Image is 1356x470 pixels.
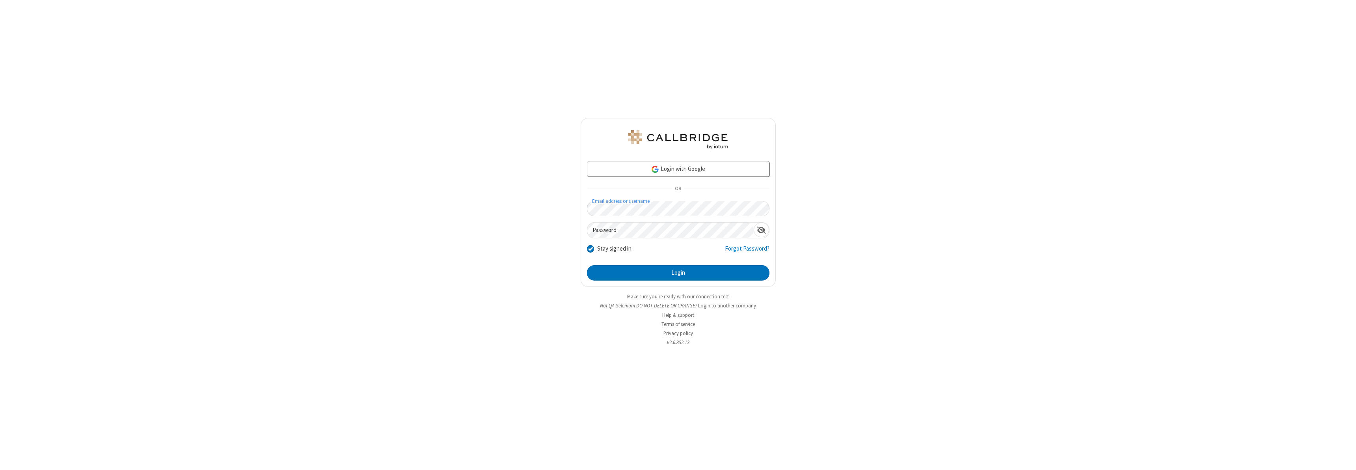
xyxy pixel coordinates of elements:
div: Show password [754,223,769,237]
li: v2.6.352.13 [581,339,776,346]
a: Terms of service [661,321,695,328]
a: Login with Google [587,161,769,177]
img: google-icon.png [651,165,659,174]
button: Login to another company [698,302,756,309]
a: Privacy policy [663,330,693,337]
li: Not QA Selenium DO NOT DELETE OR CHANGE? [581,302,776,309]
a: Help & support [662,312,694,318]
label: Stay signed in [597,244,631,253]
input: Password [587,223,754,238]
span: OR [672,184,684,195]
input: Email address or username [587,201,769,216]
img: QA Selenium DO NOT DELETE OR CHANGE [627,130,729,149]
a: Make sure you're ready with our connection test [627,293,729,300]
button: Login [587,265,769,281]
a: Forgot Password? [725,244,769,259]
